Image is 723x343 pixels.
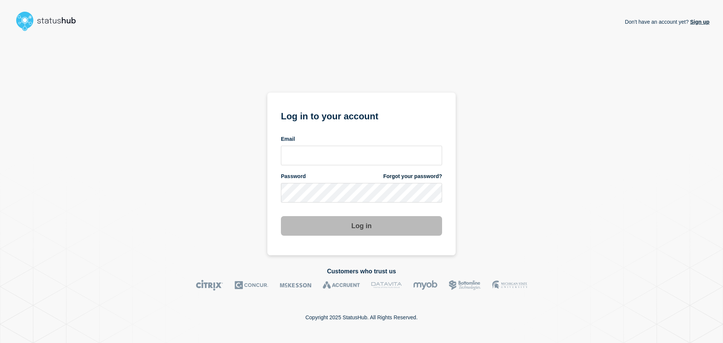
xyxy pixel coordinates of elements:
[281,108,442,122] h1: Log in to your account
[235,280,268,291] img: Concur logo
[281,146,442,165] input: email input
[689,19,709,25] a: Sign up
[625,13,709,31] p: Don't have an account yet?
[281,173,306,180] span: Password
[413,280,438,291] img: myob logo
[196,280,223,291] img: Citrix logo
[449,280,481,291] img: Bottomline logo
[281,183,442,203] input: password input
[281,216,442,236] button: Log in
[14,268,709,275] h2: Customers who trust us
[371,280,402,291] img: DataVita logo
[383,173,442,180] a: Forgot your password?
[281,136,295,143] span: Email
[323,280,360,291] img: Accruent logo
[280,280,311,291] img: McKesson logo
[14,9,85,33] img: StatusHub logo
[492,280,527,291] img: MSU logo
[305,314,418,320] p: Copyright 2025 StatusHub. All Rights Reserved.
